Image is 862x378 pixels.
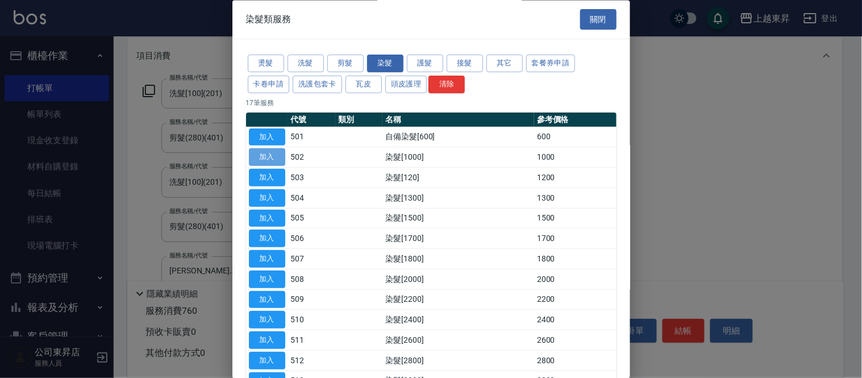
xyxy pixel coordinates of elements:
td: 1200 [534,168,617,188]
td: 2600 [534,330,617,351]
button: 加入 [249,128,285,146]
th: 代號 [288,113,335,127]
button: 套餐券申請 [526,55,576,73]
button: 頭皮護理 [385,76,427,93]
td: 504 [288,188,335,209]
button: 瓦皮 [345,76,382,93]
button: 加入 [249,189,285,207]
td: 染髮[2600] [382,330,534,351]
td: 503 [288,168,335,188]
td: 染髮[1500] [382,209,534,229]
th: 參考價格 [534,113,617,127]
td: 600 [534,127,617,148]
th: 類別 [335,113,382,127]
td: 502 [288,147,335,168]
button: 加入 [249,149,285,167]
button: 洗髮 [288,55,324,73]
button: 加入 [249,169,285,187]
button: 加入 [249,251,285,268]
td: 染髮[120] [382,168,534,188]
button: 接髮 [447,55,483,73]
td: 512 [288,351,335,371]
td: 染髮[2400] [382,310,534,330]
td: 1300 [534,188,617,209]
button: 加入 [249,352,285,369]
td: 染髮[2800] [382,351,534,371]
button: 加入 [249,271,285,288]
td: 501 [288,127,335,148]
td: 1700 [534,229,617,249]
td: 染髮[1700] [382,229,534,249]
td: 2000 [534,269,617,290]
button: 其它 [486,55,523,73]
button: 染髮 [367,55,403,73]
td: 507 [288,249,335,269]
td: 染髮[1800] [382,249,534,269]
button: 加入 [249,230,285,248]
td: 染髮[2000] [382,269,534,290]
button: 加入 [249,291,285,309]
td: 1800 [534,249,617,269]
button: 剪髮 [327,55,364,73]
td: 1500 [534,209,617,229]
button: 燙髮 [248,55,284,73]
button: 清除 [428,76,465,93]
td: 染髮[1000] [382,147,534,168]
td: 506 [288,229,335,249]
button: 加入 [249,311,285,329]
button: 護髮 [407,55,443,73]
td: 2400 [534,310,617,330]
td: 2800 [534,351,617,371]
td: 染髮[1300] [382,188,534,209]
td: 505 [288,209,335,229]
button: 卡卷申請 [248,76,290,93]
button: 加入 [249,332,285,350]
button: 加入 [249,210,285,227]
td: 自備染髮[600] [382,127,534,148]
td: 染髮[2200] [382,290,534,310]
td: 508 [288,269,335,290]
button: 關閉 [580,9,617,30]
span: 染髮類服務 [246,14,292,25]
td: 511 [288,330,335,351]
p: 17 筆服務 [246,98,617,108]
td: 1000 [534,147,617,168]
td: 2200 [534,290,617,310]
th: 名稱 [382,113,534,127]
td: 509 [288,290,335,310]
button: 洗護包套卡 [293,76,342,93]
td: 510 [288,310,335,330]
